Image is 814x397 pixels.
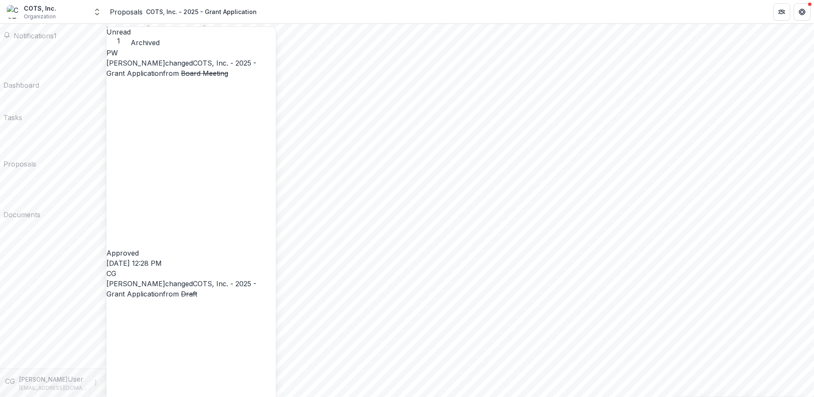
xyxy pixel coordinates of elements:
[181,290,197,298] s: Draft
[773,3,790,20] button: Partners
[3,173,40,220] a: Documents
[3,31,57,41] button: Notifications1
[3,126,36,169] a: Proposals
[110,7,143,17] a: Proposals
[3,44,39,90] a: Dashboard
[131,37,160,48] button: Archived
[146,7,257,16] div: COTS, Inc. - 2025 - Grant Application
[3,210,40,220] div: Documents
[106,48,276,58] div: Parker Wolf
[24,13,56,20] span: Organization
[3,94,22,123] a: Tasks
[106,58,276,258] p: changed from
[19,375,68,384] p: [PERSON_NAME]
[106,258,276,268] p: [DATE] 12:28 PM
[106,34,814,44] img: US Venture/Schmidt Family Foundation
[7,5,20,19] img: COTS, Inc.
[3,159,36,169] div: Proposals
[794,3,811,20] button: Get Help
[106,59,165,67] span: [PERSON_NAME]
[106,27,131,45] button: Unread
[106,44,814,55] h2: COTS, Inc. - 2025 - Grant Application
[5,376,16,386] div: Cari Groppel
[24,4,56,13] div: COTS, Inc.
[54,32,57,40] span: 1
[181,69,228,78] s: Board Meeting
[106,249,139,257] span: Approved
[14,32,54,40] span: Notifications
[106,24,814,34] div: US Venture/[PERSON_NAME] Family Foundation
[106,268,276,279] div: Cari Groppel
[68,374,83,384] p: User
[106,279,165,288] span: [PERSON_NAME]
[106,37,131,45] span: 1
[3,80,39,90] div: Dashboard
[3,112,22,123] div: Tasks
[110,6,260,18] nav: breadcrumb
[91,378,101,388] button: More
[19,384,87,392] p: [EMAIL_ADDRESS][DOMAIN_NAME]
[91,3,103,20] button: Open entity switcher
